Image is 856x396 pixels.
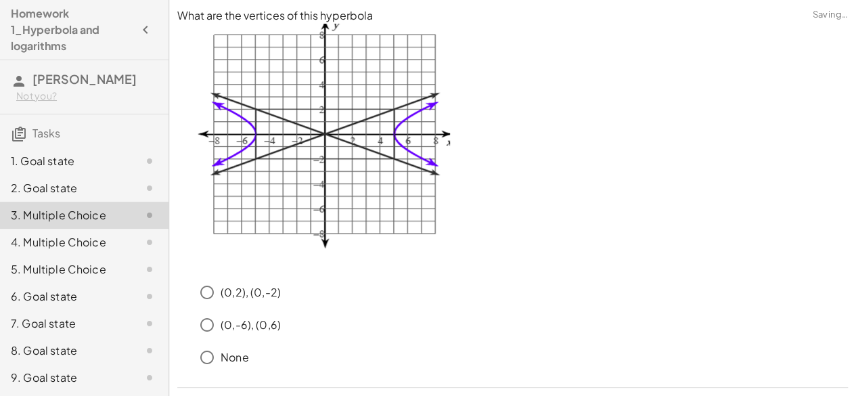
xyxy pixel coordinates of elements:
i: Task not started. [141,234,158,250]
i: Task not started. [141,343,158,359]
i: Task not started. [141,207,158,223]
div: 4. Multiple Choice [11,234,120,250]
span: Saving… [812,8,848,22]
i: Task not started. [141,153,158,169]
div: 2. Goal state [11,180,120,196]
div: 3. Multiple Choice [11,207,120,223]
div: 6. Goal state [11,288,120,305]
div: 1. Goal state [11,153,120,169]
h4: Homework 1_Hyperbola and logarithms [11,5,133,54]
i: Task not started. [141,288,158,305]
div: 7. Goal state [11,315,120,332]
span: [PERSON_NAME] [32,71,137,87]
div: 5. Multiple Choice [11,261,120,278]
i: Task not started. [141,180,158,196]
img: f4543808b59c9d61fee4cb09c9c8596e25525be7c1a2c6c854b2f608c0a02dcc.png [177,24,450,270]
div: 8. Goal state [11,343,120,359]
p: (0,-6), (0,6) [221,317,281,333]
p: None [221,350,249,366]
p: What are the vertices of this hyperbola [177,8,848,24]
span: Tasks [32,126,60,140]
div: 9. Goal state [11,370,120,386]
div: Not you? [16,89,158,103]
p: (0,2), (0,-2) [221,285,281,301]
i: Task not started. [141,261,158,278]
i: Task not started. [141,370,158,386]
i: Task not started. [141,315,158,332]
